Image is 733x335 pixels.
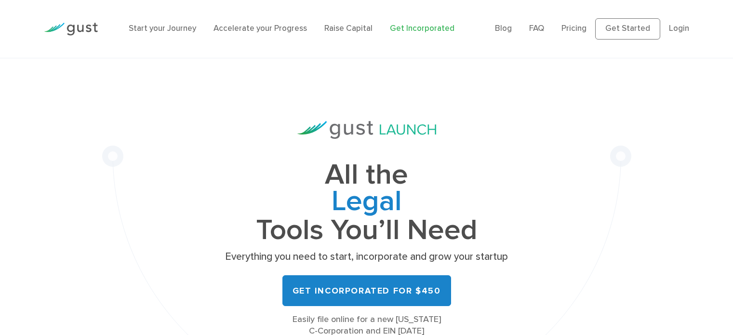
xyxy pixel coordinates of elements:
a: Blog [495,24,512,33]
img: Gust Launch Logo [297,121,436,139]
a: Pricing [561,24,586,33]
a: Get Incorporated for $450 [282,275,451,306]
a: Raise Capital [324,24,373,33]
span: Legal [222,188,511,217]
a: Get Incorporated [390,24,454,33]
a: Start your Journey [129,24,196,33]
a: Login [669,24,689,33]
a: Accelerate your Progress [213,24,307,33]
a: FAQ [529,24,544,33]
img: Gust Logo [44,23,98,36]
a: Get Started [595,18,660,40]
p: Everything you need to start, incorporate and grow your startup [222,250,511,264]
h1: All the Tools You’ll Need [222,162,511,243]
